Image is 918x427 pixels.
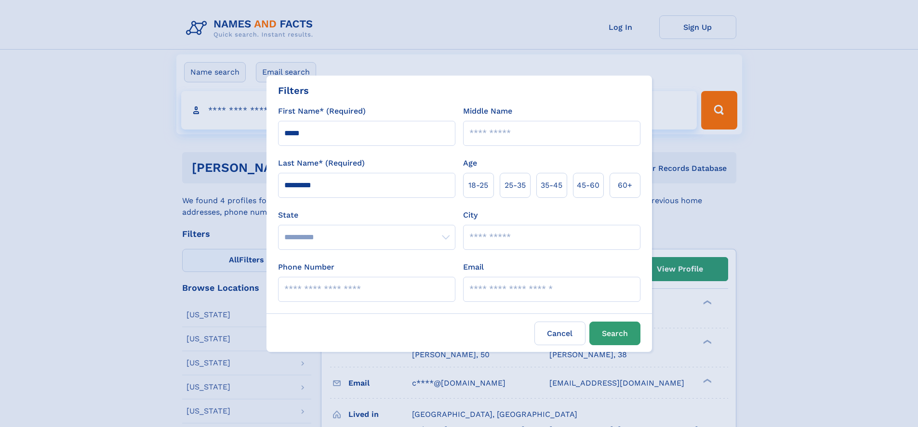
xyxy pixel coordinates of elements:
[278,209,455,221] label: State
[589,322,640,345] button: Search
[463,261,484,273] label: Email
[278,83,309,98] div: Filters
[577,180,599,191] span: 45‑60
[468,180,488,191] span: 18‑25
[463,209,478,221] label: City
[534,322,585,345] label: Cancel
[278,261,334,273] label: Phone Number
[505,180,526,191] span: 25‑35
[278,105,366,117] label: First Name* (Required)
[278,157,365,169] label: Last Name* (Required)
[463,157,477,169] label: Age
[618,180,632,191] span: 60+
[463,105,512,117] label: Middle Name
[541,180,562,191] span: 35‑45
